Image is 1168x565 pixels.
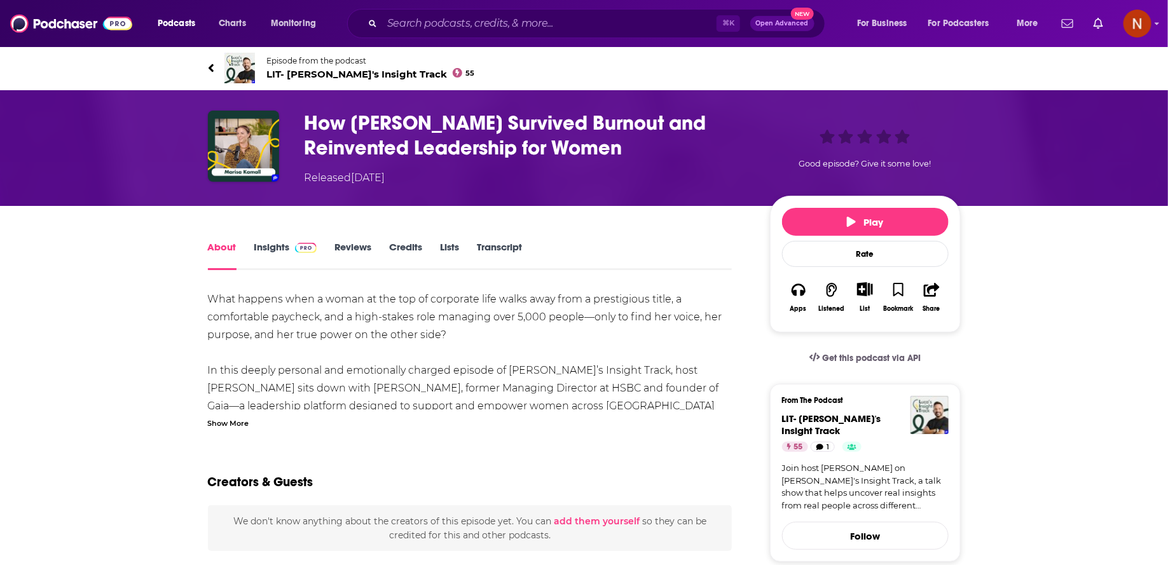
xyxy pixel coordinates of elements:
img: User Profile [1123,10,1151,37]
span: LIT- [PERSON_NAME]'s Insight Track [267,68,475,80]
button: open menu [920,13,1008,34]
input: Search podcasts, credits, & more... [382,13,717,34]
button: Show More Button [852,282,878,296]
span: Open Advanced [756,20,809,27]
span: Podcasts [158,15,195,32]
span: 55 [794,441,803,454]
a: 55 [782,442,808,452]
span: ⌘ K [717,15,740,32]
span: Get this podcast via API [822,353,921,364]
a: Reviews [334,241,371,270]
span: Episode from the podcast [267,56,475,65]
a: Show notifications dropdown [1057,13,1078,34]
a: InsightsPodchaser Pro [254,241,317,270]
img: Podchaser - Follow, Share and Rate Podcasts [10,11,132,36]
button: Show profile menu [1123,10,1151,37]
h1: How Marisa Kamall Survived Burnout and Reinvented Leadership for Women [305,111,750,160]
div: Apps [790,305,807,313]
a: About [208,241,237,270]
button: Follow [782,522,949,550]
a: Join host [PERSON_NAME] on [PERSON_NAME]'s Insight Track, a talk show that helps uncover real ins... [782,462,949,512]
button: Share [915,274,948,320]
a: Credits [389,241,422,270]
img: Podchaser Pro [295,243,317,253]
span: Good episode? Give it some love! [799,159,931,168]
button: Listened [815,274,848,320]
span: More [1017,15,1038,32]
span: We don't know anything about the creators of this episode yet . You can so they can be credited f... [233,515,706,541]
h2: Creators & Guests [208,474,313,490]
a: 1 [811,442,835,452]
button: open menu [262,13,333,34]
span: For Business [857,15,907,32]
div: Bookmark [883,305,913,313]
div: Rate [782,241,949,267]
button: open menu [149,13,212,34]
span: Logged in as AdelNBM [1123,10,1151,37]
div: Released [DATE] [305,170,385,186]
button: open menu [848,13,923,34]
h3: From The Podcast [782,396,938,405]
a: Transcript [477,241,522,270]
span: Play [847,216,883,228]
a: Charts [210,13,254,34]
span: 1 [827,441,829,454]
button: add them yourself [554,516,640,526]
span: LIT- [PERSON_NAME]'s Insight Track [782,412,881,437]
img: LIT- Luca's Insight Track [910,396,949,434]
div: Share [923,305,940,313]
span: 55 [465,71,474,76]
a: Get this podcast via API [799,343,931,374]
button: Open AdvancedNew [750,16,814,31]
button: Play [782,208,949,236]
button: Bookmark [882,274,915,320]
button: Apps [782,274,815,320]
div: List [860,304,870,313]
div: Show More ButtonList [848,274,881,320]
div: Search podcasts, credits, & more... [359,9,837,38]
span: New [791,8,814,20]
img: LIT- Luca's Insight Track [224,53,255,83]
img: How Marisa Kamall Survived Burnout and Reinvented Leadership for Women [208,111,279,182]
span: Charts [219,15,246,32]
div: Listened [819,305,845,313]
a: Show notifications dropdown [1089,13,1108,34]
span: Monitoring [271,15,316,32]
a: LIT- Luca's Insight TrackEpisode from the podcastLIT- [PERSON_NAME]'s Insight Track55 [208,53,961,83]
span: For Podcasters [928,15,989,32]
a: Lists [440,241,459,270]
a: LIT- Luca's Insight Track [782,412,881,437]
button: open menu [1008,13,1054,34]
